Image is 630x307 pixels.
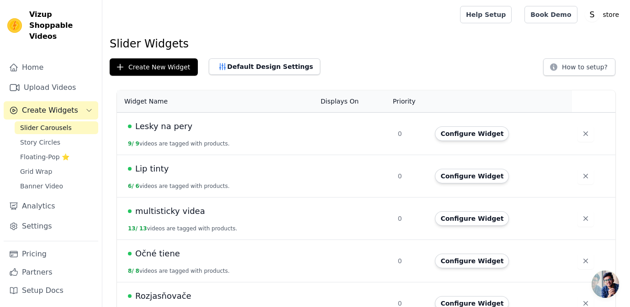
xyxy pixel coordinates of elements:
[135,247,180,260] span: Očné tiene
[577,168,594,184] button: Delete widget
[128,183,134,189] span: 6 /
[29,9,95,42] span: Vizup Shoppable Videos
[4,197,98,215] a: Analytics
[543,58,615,76] button: How to setup?
[135,290,191,302] span: Rozjasňovače
[15,151,98,163] a: Floating-Pop ⭐
[589,10,594,19] text: S
[20,167,52,176] span: Grid Wrap
[4,281,98,300] a: Setup Docs
[577,210,594,227] button: Delete widget
[543,65,615,73] a: How to setup?
[128,140,134,147] span: 9 /
[4,263,98,281] a: Partners
[392,113,430,155] td: 0
[524,6,577,23] a: Book Demo
[128,167,132,171] span: Live Published
[110,36,623,51] h1: Slider Widgets
[128,294,132,298] span: Live Published
[110,58,198,76] button: Create New Widget
[128,125,132,128] span: Live Published
[592,271,619,298] a: Open chat
[128,182,230,190] button: 6/ 6videos are tagged with products.
[136,140,139,147] span: 9
[15,165,98,178] a: Grid Wrap
[15,180,98,193] a: Banner Video
[128,209,132,213] span: Live Published
[128,252,132,255] span: Live Published
[435,126,509,141] button: Configure Widget
[117,90,315,113] th: Widget Name
[128,268,134,274] span: 8 /
[20,138,60,147] span: Story Circles
[4,101,98,120] button: Create Widgets
[435,169,509,183] button: Configure Widget
[128,267,230,275] button: 8/ 8videos are tagged with products.
[577,253,594,269] button: Delete widget
[4,217,98,235] a: Settings
[599,6,623,23] p: store
[128,225,237,232] button: 13/ 13videos are tagged with products.
[577,125,594,142] button: Delete widget
[4,245,98,263] a: Pricing
[585,6,623,23] button: S store
[392,240,430,282] td: 0
[20,123,72,132] span: Slider Carousels
[20,182,63,191] span: Banner Video
[4,78,98,97] a: Upload Videos
[392,198,430,240] td: 0
[20,152,69,161] span: Floating-Pop ⭐
[136,268,139,274] span: 8
[435,211,509,226] button: Configure Widget
[209,58,320,75] button: Default Design Settings
[139,225,147,232] span: 13
[22,105,78,116] span: Create Widgets
[315,90,392,113] th: Displays On
[15,136,98,149] a: Story Circles
[135,205,205,218] span: multisticky videa
[128,140,230,147] button: 9/ 9videos are tagged with products.
[15,121,98,134] a: Slider Carousels
[392,90,430,113] th: Priority
[392,155,430,198] td: 0
[136,183,139,189] span: 6
[7,18,22,33] img: Vizup
[135,162,169,175] span: Lip tinty
[435,254,509,268] button: Configure Widget
[4,58,98,77] a: Home
[128,225,138,232] span: 13 /
[460,6,512,23] a: Help Setup
[135,120,192,133] span: Lesky na pery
